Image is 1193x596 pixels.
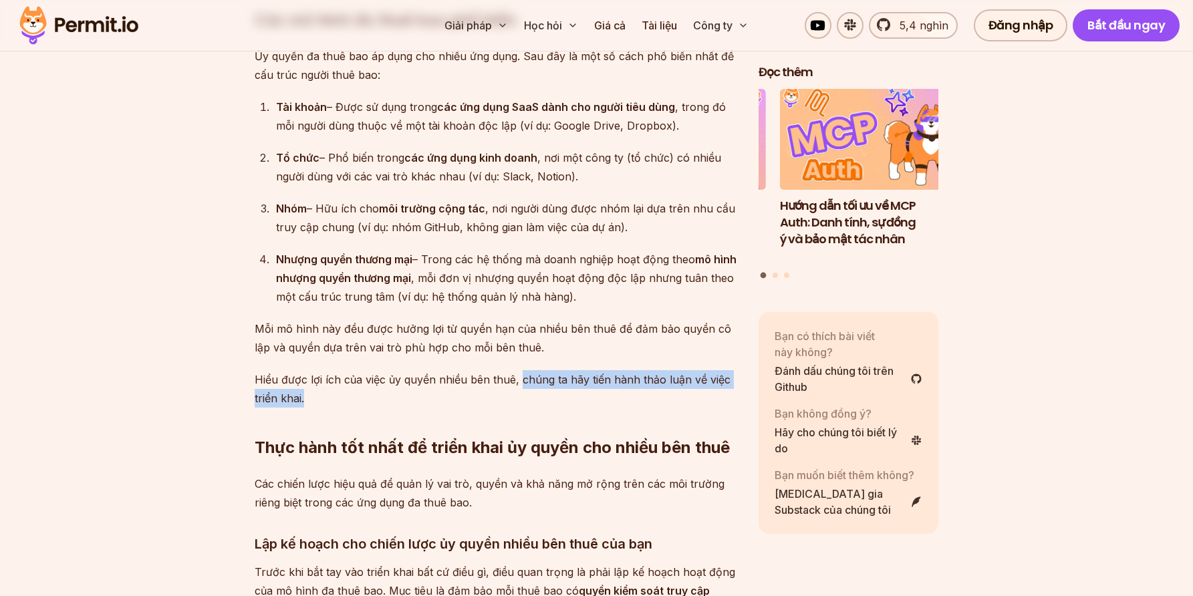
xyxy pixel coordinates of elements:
a: Bắt đầu ngay [1073,9,1180,41]
button: Học hỏi [519,12,583,39]
font: Bạn có thích bài viết này không? [775,329,875,359]
button: Chuyển đến slide 1 [761,273,767,279]
font: các ứng dụng kinh doanh [404,151,537,164]
font: Bạn muốn biết thêm không? [775,468,914,482]
font: Các chiến lược hiệu quả để quản lý vai trò, quyền và khả năng mở rộng trên các môi trường riêng b... [255,477,724,509]
font: Tổ chức [276,151,319,164]
a: 5,4 nghìn [869,12,958,39]
font: , nơi người dùng được nhóm lại dựa trên nhu cầu truy cập chung (ví dụ: nhóm GitHub, không gian là... [276,202,735,234]
button: Chuyển đến trang trình bày 3 [784,273,789,278]
font: Nhượng quyền thương mại [276,253,412,266]
div: Bài viết [759,89,939,281]
font: Bắt đầu ngay [1087,17,1165,33]
font: Công ty [693,19,733,32]
font: – Trong các hệ thống mà doanh nghiệp hoạt động theo [412,253,695,266]
a: Đăng nhập [974,9,1068,41]
img: Logo giấy phép [13,3,144,48]
a: [MEDICAL_DATA] gia Substack của chúng tôi [775,486,923,518]
font: Hướng dẫn tối ưu về MCP Auth: Danh tính, sự đồng ý và bảo mật tác nhân [780,197,916,247]
font: Tài liệu [642,19,677,32]
font: , mỗi đơn vị nhượng quyền hoạt động độc lập nhưng tuân theo một cấu trúc trung tâm (ví dụ: hệ thố... [276,271,734,303]
font: Thực hành tốt nhất để triển khai ủy quyền cho nhiều bên thuê [255,438,730,457]
a: Tài liệu [636,12,682,39]
a: Hãy cho chúng tôi biết lý do [775,424,923,456]
a: Giá cả [589,12,631,39]
font: – Được sử dụng trong [327,100,437,114]
button: Giải pháp [439,12,513,39]
font: Mỗi mô hình này đều được hưởng lợi từ quyền hạn của nhiều bên thuê để đảm bảo quyền cô lập và quy... [255,322,731,354]
font: Giải pháp [444,19,492,32]
font: 5,4 nghìn [900,19,948,32]
font: các ứng dụng SaaS dành cho người tiêu dùng [437,100,675,114]
font: Bạn không đồng ý? [775,407,872,420]
a: Đánh dấu chúng tôi trên Github [775,363,923,395]
font: Nhóm [276,202,307,215]
font: Giá cả [594,19,626,32]
li: 3 trong 3 [585,89,766,265]
font: Hiểu được lợi ích của việc ủy ​​quyền nhiều bên thuê, chúng ta hãy tiến hành thảo luận về việc tr... [255,373,731,405]
font: Đăng nhập [988,17,1053,33]
font: Lập kế hoạch cho chiến lược ủy quyền nhiều bên thuê của bạn [255,536,652,552]
button: Chuyển đến slide 2 [773,273,778,278]
font: – Hữu ích cho [307,202,379,215]
a: Hướng dẫn tối ưu về MCP Auth: Danh tính, sự đồng ý và bảo mật tác nhânHướng dẫn tối ưu về MCP Aut... [780,89,960,265]
font: Đọc thêm [759,63,813,80]
font: môi trường cộng tác [379,202,485,215]
font: Học hỏi [524,19,562,32]
img: Hướng dẫn tối ưu về MCP Auth: Danh tính, sự đồng ý và bảo mật tác nhân [780,89,960,190]
li: 1 trong 3 [780,89,960,265]
font: Tài khoản [276,100,327,114]
font: – Phổ biến trong [319,151,404,164]
img: Con người trong vòng lặp cho các tác nhân AI: Thực tiễn tốt nhất, Khung, Trường hợp sử dụng và Bả... [585,89,766,190]
button: Công ty [688,12,754,39]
